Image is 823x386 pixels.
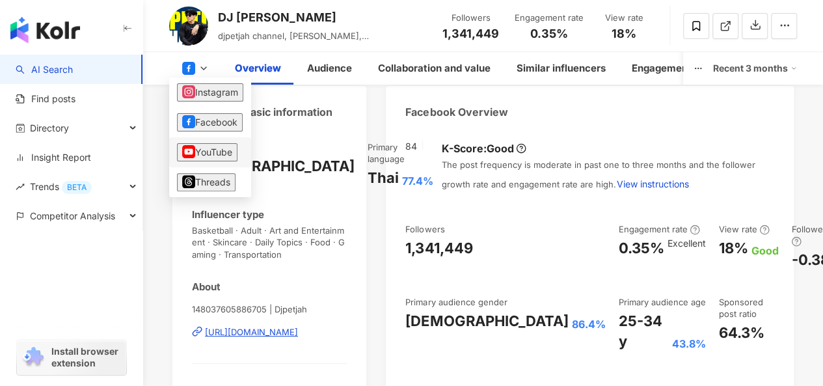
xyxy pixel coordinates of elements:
[671,337,705,351] div: 43.8%
[177,143,237,161] button: YouTube
[615,171,689,197] button: View instructions
[16,63,73,76] a: searchAI Search
[192,225,347,260] span: Basketball · Adult · Art and Entertainment · Skincare · Daily Topics · Food · Gaming · Transporta...
[177,83,243,102] button: Instagram
[51,346,122,369] span: Install browser extension
[515,12,584,25] div: Engagement rate
[62,181,92,194] div: BETA
[192,156,355,176] div: [DEMOGRAPHIC_DATA]
[718,323,764,343] div: 64.3%
[441,159,774,197] div: The post frequency is moderate in past one to three months and the follower growth rate and engag...
[192,280,221,294] div: About
[571,317,605,331] div: 86.4%
[177,173,236,191] button: Threads
[17,340,126,375] a: chrome extensionInstall browser extension
[307,61,352,76] div: Audience
[713,58,797,79] div: Recent 3 months
[517,61,606,76] div: Similar influencers
[405,296,507,308] div: Primary audience gender
[667,238,705,249] div: Excellent
[612,27,636,40] span: 18%
[378,61,491,76] div: Collaboration and value
[405,238,472,258] div: 1,341,449
[30,113,69,143] span: Directory
[218,9,428,25] div: DJ [PERSON_NAME]
[618,296,705,308] div: Primary audience age
[16,182,25,191] span: rise
[10,17,80,43] img: logo
[177,113,243,131] button: Facebook
[192,105,332,119] div: Facebook basic information
[405,223,444,235] div: Followers
[632,61,692,76] div: Engagement
[192,326,347,338] a: [URL][DOMAIN_NAME]
[30,201,115,230] span: Competitor Analysis
[718,223,770,235] div: View rate
[21,347,46,368] img: chrome extension
[530,27,568,40] span: 0.35%
[618,238,664,258] div: 0.35%
[442,27,499,40] span: 1,341,449
[218,31,369,54] span: djpetjah channel, [PERSON_NAME], [PERSON_NAME]
[441,141,526,156] div: K-Score :
[405,105,507,119] div: Facebook Overview
[751,243,778,258] div: Good
[169,7,208,46] img: KOL Avatar
[718,238,748,258] div: 18%
[718,296,778,320] div: Sponsored post ratio
[616,179,688,189] span: View instructions
[442,12,499,25] div: Followers
[402,174,433,188] span: 77.4%
[192,303,347,315] span: 148037605886705 | Djpetjah
[16,92,75,105] a: Find posts
[368,168,399,188] div: Thai
[368,141,433,165] div: Primary language
[30,172,92,201] span: Trends
[405,311,568,331] div: [DEMOGRAPHIC_DATA]
[618,223,700,235] div: Engagement rate
[599,12,649,25] div: View rate
[16,151,91,164] a: Insight Report
[618,311,668,352] div: 25-34 y
[486,141,513,156] div: Good
[205,326,298,338] div: [URL][DOMAIN_NAME]
[192,208,264,221] div: Influencer type
[235,61,281,76] div: Overview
